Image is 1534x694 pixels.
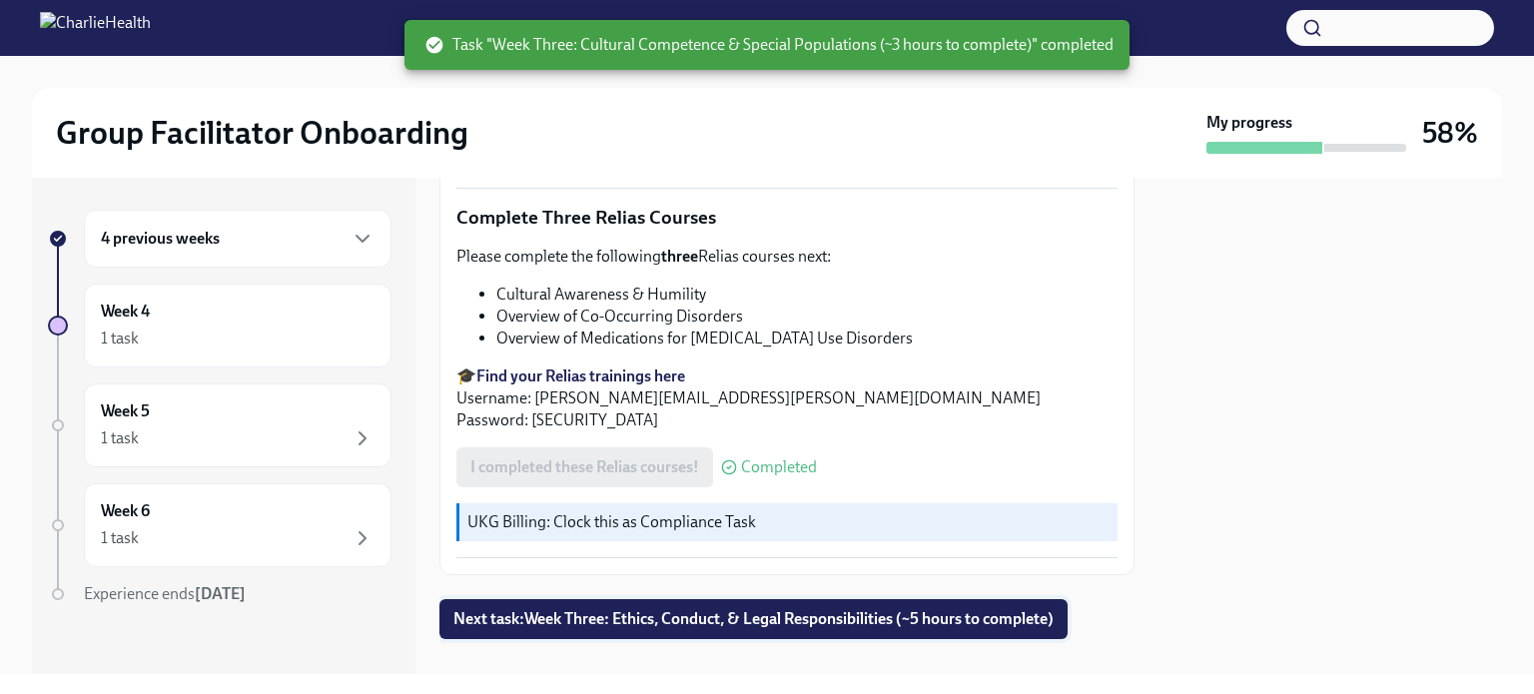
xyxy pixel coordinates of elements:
[1206,112,1292,134] strong: My progress
[84,584,246,603] span: Experience ends
[453,609,1054,629] span: Next task : Week Three: Ethics, Conduct, & Legal Responsibilities (~5 hours to complete)
[48,483,391,567] a: Week 61 task
[101,527,139,549] div: 1 task
[101,328,139,349] div: 1 task
[56,113,468,153] h2: Group Facilitator Onboarding
[40,12,151,44] img: CharlieHealth
[456,246,1118,268] p: Please complete the following Relias courses next:
[496,284,1118,306] li: Cultural Awareness & Humility
[101,500,150,522] h6: Week 6
[101,400,150,422] h6: Week 5
[467,511,1110,533] p: UKG Billing: Clock this as Compliance Task
[439,599,1068,639] button: Next task:Week Three: Ethics, Conduct, & Legal Responsibilities (~5 hours to complete)
[48,284,391,367] a: Week 41 task
[1422,115,1478,151] h3: 58%
[48,383,391,467] a: Week 51 task
[456,205,1118,231] p: Complete Three Relias Courses
[195,584,246,603] strong: [DATE]
[424,34,1114,56] span: Task "Week Three: Cultural Competence & Special Populations (~3 hours to complete)" completed
[84,210,391,268] div: 4 previous weeks
[101,301,150,323] h6: Week 4
[496,328,1118,349] li: Overview of Medications for [MEDICAL_DATA] Use Disorders
[661,247,698,266] strong: three
[741,459,817,475] span: Completed
[101,427,139,449] div: 1 task
[101,228,220,250] h6: 4 previous weeks
[456,365,1118,431] p: 🎓 Username: [PERSON_NAME][EMAIL_ADDRESS][PERSON_NAME][DOMAIN_NAME] Password: [SECURITY_DATA]
[496,306,1118,328] li: Overview of Co-Occurring Disorders
[476,366,685,385] a: Find your Relias trainings here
